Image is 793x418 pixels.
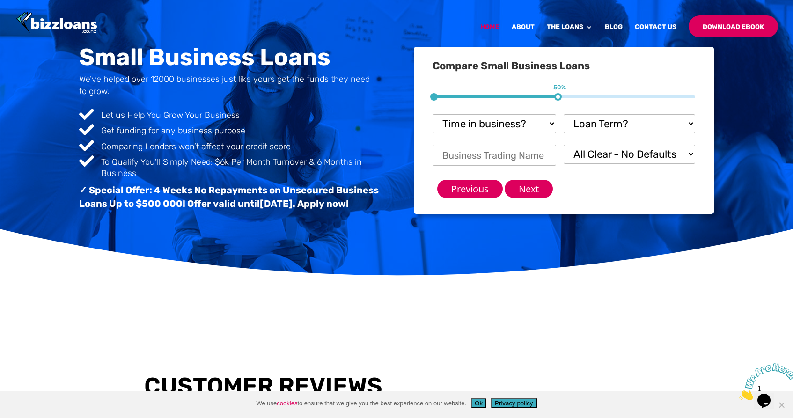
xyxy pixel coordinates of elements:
[605,24,623,46] a: Blog
[635,24,676,46] a: Contact Us
[101,110,240,120] span: Let us Help You Grow Your Business
[260,198,293,209] span: [DATE]
[79,154,94,169] span: 
[16,12,97,35] img: Bizzloans New Zealand
[433,61,695,76] h3: Compare Small Business Loans
[689,15,778,37] a: Download Ebook
[79,122,94,137] span: 
[553,84,566,91] span: 50%
[79,73,379,102] h4: We’ve helped over 12000 businesses just like yours get the funds they need to grow.
[4,4,7,12] span: 1
[480,24,499,46] a: Home
[79,45,379,73] h1: Small Business Loans
[512,24,535,46] a: About
[101,157,362,178] span: To Qualify You'll Simply Need: $6k Per Month Turnover & 6 Months in Business
[491,398,536,408] button: Privacy policy
[79,107,94,122] span: 
[277,400,297,407] a: cookies
[79,138,94,153] span: 
[101,141,291,152] span: Comparing Lenders won’t affect your credit score
[437,180,503,198] input: Previous
[79,183,379,215] h3: ✓ Special Offer: 4 Weeks No Repayments on Unsecured Business Loans Up to $500 000! Offer valid un...
[256,399,466,408] span: We use to ensure that we give you the best experience on our website.
[433,145,556,166] input: Business Trading Name
[101,125,245,136] span: Get funding for any business purpose
[4,4,62,41] img: Chat attention grabber
[547,24,593,46] a: The Loans
[471,398,486,408] button: Ok
[144,372,382,400] h3: Customer Reviews
[735,359,793,404] iframe: chat widget
[505,180,553,198] input: Next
